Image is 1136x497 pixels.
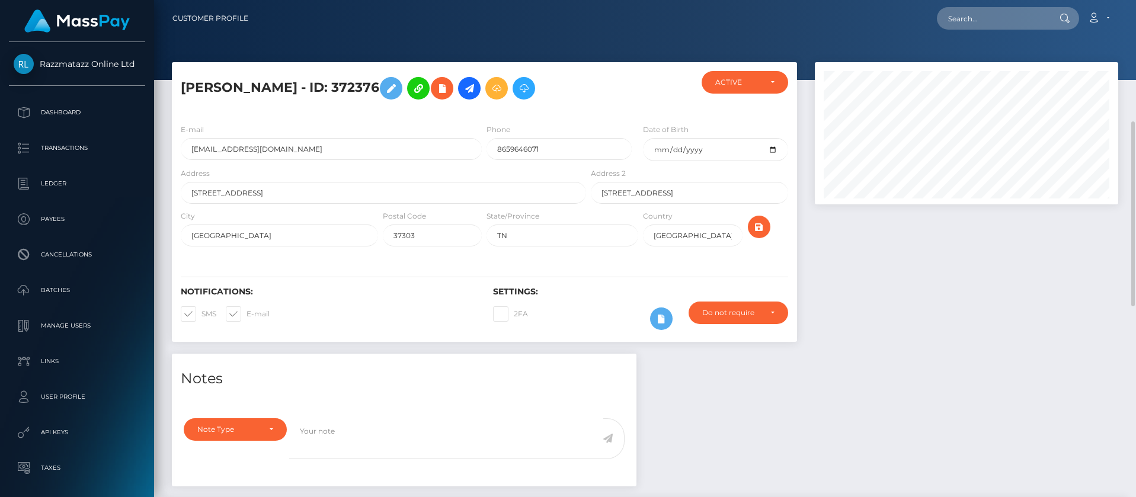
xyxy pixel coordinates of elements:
[181,287,475,297] h6: Notifications:
[181,306,216,322] label: SMS
[14,175,140,193] p: Ledger
[458,77,481,100] a: Initiate Payout
[643,124,689,135] label: Date of Birth
[9,453,145,483] a: Taxes
[14,459,140,477] p: Taxes
[9,311,145,341] a: Manage Users
[14,104,140,121] p: Dashboard
[9,418,145,447] a: API Keys
[937,7,1048,30] input: Search...
[487,124,510,135] label: Phone
[14,317,140,335] p: Manage Users
[493,287,788,297] h6: Settings:
[493,306,528,322] label: 2FA
[181,168,210,179] label: Address
[643,211,673,222] label: Country
[9,275,145,305] a: Batches
[14,352,140,370] p: Links
[383,211,426,222] label: Postal Code
[9,133,145,163] a: Transactions
[9,204,145,234] a: Payees
[702,308,761,318] div: Do not require
[14,388,140,406] p: User Profile
[715,78,761,87] div: ACTIVE
[14,54,34,74] img: Razzmatazz Online Ltd
[14,246,140,264] p: Cancellations
[181,211,195,222] label: City
[591,168,626,179] label: Address 2
[14,424,140,441] p: API Keys
[9,240,145,270] a: Cancellations
[184,418,287,441] button: Note Type
[14,210,140,228] p: Payees
[689,302,788,324] button: Do not require
[9,169,145,198] a: Ledger
[172,6,248,31] a: Customer Profile
[9,98,145,127] a: Dashboard
[9,59,145,69] span: Razzmatazz Online Ltd
[181,368,628,389] h4: Notes
[181,71,580,105] h5: [PERSON_NAME] - ID: 372376
[226,306,270,322] label: E-mail
[24,9,130,33] img: MassPay Logo
[9,347,145,376] a: Links
[487,211,539,222] label: State/Province
[14,281,140,299] p: Batches
[181,124,204,135] label: E-mail
[702,71,788,94] button: ACTIVE
[197,425,260,434] div: Note Type
[9,382,145,412] a: User Profile
[14,139,140,157] p: Transactions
